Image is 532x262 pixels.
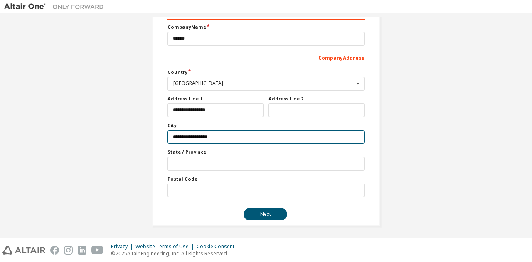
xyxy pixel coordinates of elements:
img: linkedin.svg [78,246,86,255]
img: youtube.svg [91,246,103,255]
img: altair_logo.svg [2,246,45,255]
div: Privacy [111,243,135,250]
img: facebook.svg [50,246,59,255]
label: Company Name [167,24,365,30]
img: Altair One [4,2,108,11]
img: instagram.svg [64,246,73,255]
button: Next [244,208,287,220]
label: City [167,122,365,129]
label: State / Province [167,149,365,155]
div: Cookie Consent [197,243,239,250]
label: Address Line 1 [167,95,264,102]
label: Address Line 2 [268,95,365,102]
div: Company Address [167,51,365,64]
div: [GEOGRAPHIC_DATA] [173,81,354,86]
p: © 2025 Altair Engineering, Inc. All Rights Reserved. [111,250,239,257]
div: Website Terms of Use [135,243,197,250]
label: Country [167,69,365,76]
label: Postal Code [167,176,365,182]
